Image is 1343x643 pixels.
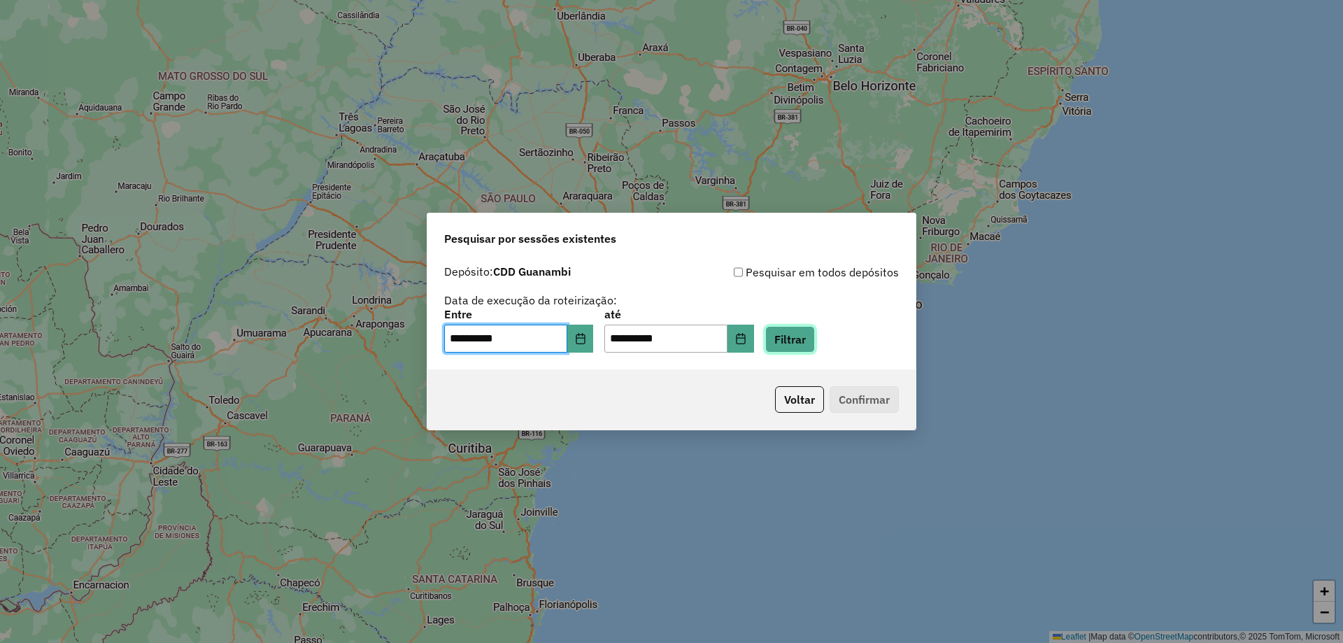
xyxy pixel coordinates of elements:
label: Depósito: [444,263,571,280]
button: Choose Date [567,325,594,353]
button: Choose Date [727,325,754,353]
button: Filtrar [765,326,815,353]
button: Voltar [775,386,824,413]
strong: CDD Guanambi [493,264,571,278]
label: Entre [444,306,593,323]
span: Pesquisar por sessões existentes [444,230,616,247]
label: Data de execução da roteirização: [444,292,617,309]
div: Pesquisar em todos depósitos [671,264,899,281]
label: até [604,306,753,323]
